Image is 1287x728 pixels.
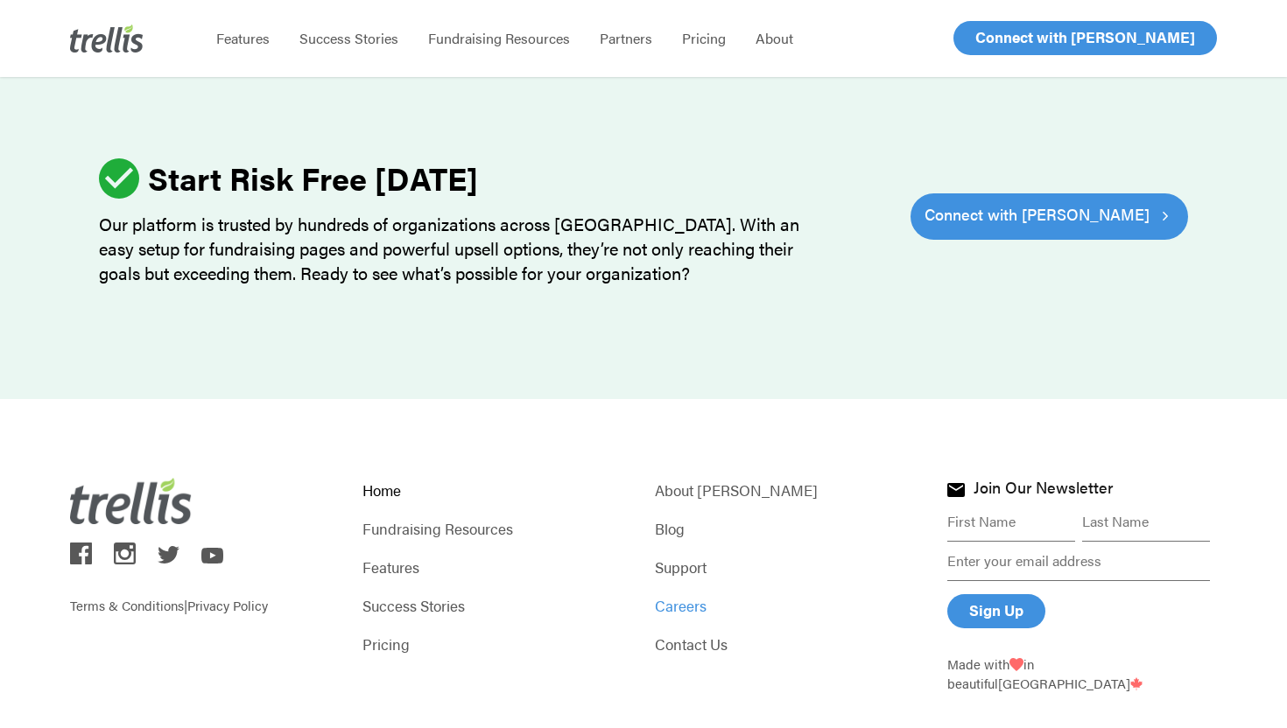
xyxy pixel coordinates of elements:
img: Trellis Logo [70,478,193,524]
input: Enter your email address [947,542,1210,581]
a: Pricing [667,30,741,47]
a: Careers [655,593,925,618]
img: trellis on youtube [201,548,223,563]
a: Fundraising Resources [362,516,632,541]
a: Blog [655,516,925,541]
img: trellis on facebook [70,542,92,564]
a: Privacy Policy [187,596,268,614]
span: Connect with [PERSON_NAME] [925,202,1150,227]
p: Made with in beautiful [947,654,1217,693]
a: Success Stories [362,593,632,618]
span: About [756,28,793,48]
span: Features [216,28,270,48]
a: Support [655,555,925,579]
a: About [741,30,808,47]
p: | [70,570,340,615]
a: Partners [585,30,667,47]
a: Fundraising Resources [413,30,585,47]
span: Success Stories [299,28,398,48]
span: Connect with [PERSON_NAME] [975,26,1195,47]
img: ic_check_circle_46.svg [99,158,139,199]
img: trellis on instagram [114,542,136,564]
span: Fundraising Resources [428,28,570,48]
a: Contact Us [655,632,925,656]
a: Terms & Conditions [70,596,184,614]
img: Join Trellis Newsletter [947,483,965,497]
a: Connect with [PERSON_NAME] [911,193,1188,239]
span: Pricing [682,28,726,48]
img: Trellis - Canada [1130,677,1143,690]
span: [GEOGRAPHIC_DATA] [998,674,1143,692]
input: Last Name [1082,502,1210,542]
a: Features [201,30,285,47]
span: Partners [600,28,652,48]
img: Love From Trellis [1009,658,1023,671]
p: Our platform is trusted by hundreds of organizations across [GEOGRAPHIC_DATA]. With an easy setup... [99,212,818,285]
h4: Join Our Newsletter [974,479,1113,501]
img: trellis on twitter [158,546,179,563]
a: Pricing [362,632,632,656]
img: Trellis [70,24,144,52]
input: Sign Up [947,594,1045,628]
input: First Name [947,502,1075,542]
strong: Start Risk Free [DATE] [148,155,478,200]
a: Connect with [PERSON_NAME] [953,21,1217,55]
a: Features [362,555,632,579]
a: Home [362,478,632,502]
a: About [PERSON_NAME] [655,478,925,502]
a: Success Stories [285,30,413,47]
